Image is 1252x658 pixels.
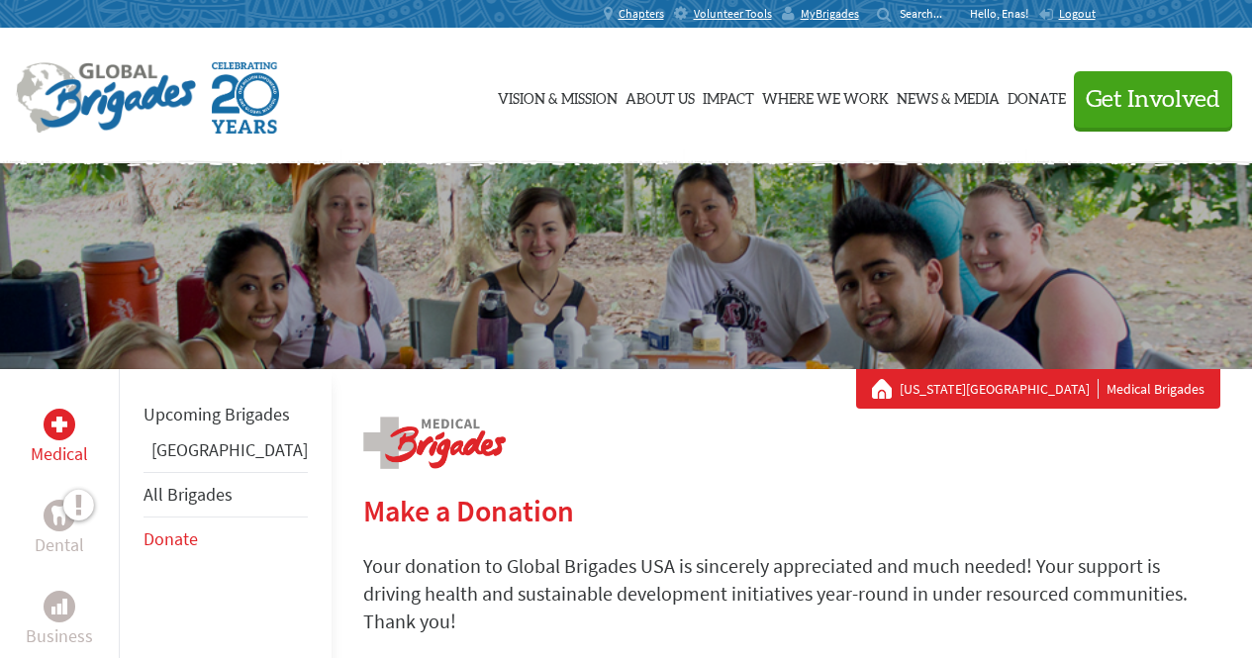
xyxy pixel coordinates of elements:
p: Dental [35,531,84,559]
span: Volunteer Tools [694,6,772,22]
img: Global Brigades Celebrating 20 Years [212,62,279,134]
button: Get Involved [1074,71,1232,128]
li: All Brigades [144,472,308,517]
img: Medical [51,417,67,432]
a: News & Media [897,47,1000,145]
p: Business [26,622,93,650]
span: Get Involved [1086,88,1220,112]
img: Global Brigades Logo [16,62,196,134]
span: Chapters [619,6,664,22]
img: Business [51,599,67,614]
a: Impact [703,47,754,145]
li: Donate [144,517,308,561]
input: Search... [900,6,956,21]
div: Dental [44,500,75,531]
p: Your donation to Global Brigades USA is sincerely appreciated and much needed! Your support is dr... [363,552,1220,635]
img: logo-medical.png [363,417,506,469]
p: Medical [31,440,88,468]
span: MyBrigades [801,6,859,22]
a: All Brigades [144,483,233,506]
a: Where We Work [762,47,889,145]
p: Hello, Enas! [970,6,1038,22]
a: [GEOGRAPHIC_DATA] [151,438,308,461]
a: Vision & Mission [498,47,618,145]
a: Logout [1038,6,1096,22]
div: Medical [44,409,75,440]
div: Medical Brigades [872,379,1204,399]
a: DentalDental [35,500,84,559]
a: Upcoming Brigades [144,403,290,425]
h2: Make a Donation [363,493,1220,528]
a: MedicalMedical [31,409,88,468]
a: Donate [1008,47,1066,145]
img: Dental [51,506,67,524]
a: Donate [144,527,198,550]
li: Upcoming Brigades [144,393,308,436]
div: Business [44,591,75,622]
a: About Us [626,47,695,145]
li: Guatemala [144,436,308,472]
a: [US_STATE][GEOGRAPHIC_DATA] [900,379,1099,399]
span: Logout [1059,6,1096,21]
a: BusinessBusiness [26,591,93,650]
